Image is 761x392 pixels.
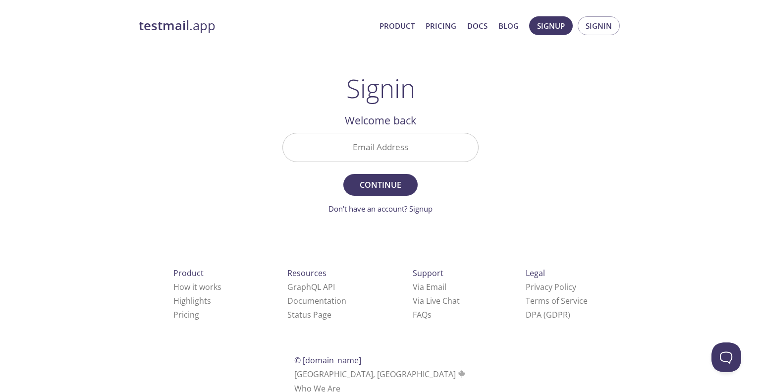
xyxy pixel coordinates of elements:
[578,16,620,35] button: Signin
[413,281,446,292] a: Via Email
[287,309,331,320] a: Status Page
[428,309,432,320] span: s
[173,268,204,279] span: Product
[380,19,415,32] a: Product
[537,19,565,32] span: Signup
[173,281,221,292] a: How it works
[526,281,576,292] a: Privacy Policy
[426,19,456,32] a: Pricing
[328,204,433,214] a: Don't have an account? Signup
[526,268,545,279] span: Legal
[287,281,335,292] a: GraphQL API
[526,295,588,306] a: Terms of Service
[139,17,372,34] a: testmail.app
[346,73,415,103] h1: Signin
[711,342,741,372] iframe: Help Scout Beacon - Open
[294,369,467,380] span: [GEOGRAPHIC_DATA], [GEOGRAPHIC_DATA]
[287,295,346,306] a: Documentation
[287,268,326,279] span: Resources
[173,309,199,320] a: Pricing
[413,268,443,279] span: Support
[467,19,488,32] a: Docs
[343,174,418,196] button: Continue
[526,309,570,320] a: DPA (GDPR)
[354,178,407,192] span: Continue
[413,295,460,306] a: Via Live Chat
[282,112,479,129] h2: Welcome back
[413,309,432,320] a: FAQ
[294,355,361,366] span: © [DOMAIN_NAME]
[173,295,211,306] a: Highlights
[498,19,519,32] a: Blog
[586,19,612,32] span: Signin
[529,16,573,35] button: Signup
[139,17,189,34] strong: testmail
